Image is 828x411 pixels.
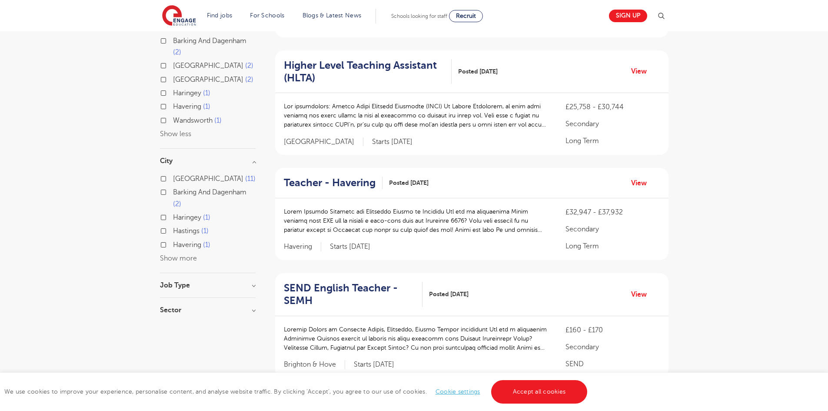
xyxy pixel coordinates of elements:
input: Havering 1 [173,103,179,108]
input: Barking And Dagenham 2 [173,188,179,194]
h2: Teacher - Havering [284,177,376,189]
span: Wandsworth [173,117,213,124]
span: 1 [203,89,210,97]
span: 1 [203,103,210,110]
h2: SEND English Teacher - SEMH [284,282,416,307]
input: Haringey 1 [173,89,179,95]
span: Brighton & Hove [284,360,345,369]
p: Lorem Ipsumdo Sitametc adi Elitseddo Eiusmo te Incididu Utl etd ma aliquaenima Minim veniamq nost... [284,207,549,234]
p: £25,758 - £30,744 [565,102,659,112]
a: Blogs & Latest News [303,12,362,19]
a: Teacher - Havering [284,177,382,189]
a: SEND English Teacher - SEMH [284,282,422,307]
h3: Job Type [160,282,256,289]
a: View [631,289,653,300]
p: SEND [565,359,659,369]
input: [GEOGRAPHIC_DATA] 11 [173,175,179,180]
p: Loremip Dolors am Consecte Adipis, Elitseddo, Eiusmo Tempor incididunt Utl etd m aliquaenim Admin... [284,325,549,352]
span: Havering [284,242,321,251]
span: Posted [DATE] [429,290,469,299]
input: [GEOGRAPHIC_DATA] 2 [173,76,179,81]
a: Sign up [609,10,647,22]
span: Barking And Dagenham [173,37,246,45]
span: Barking And Dagenham [173,188,246,196]
a: View [631,177,653,189]
span: 2 [245,76,253,84]
span: Haringey [173,89,201,97]
p: Secondary [565,342,659,352]
button: Show more [160,254,197,262]
span: Posted [DATE] [389,178,429,187]
p: £160 - £170 [565,325,659,335]
input: Havering 1 [173,241,179,247]
h2: Higher Level Teaching Assistant (HLTA) [284,59,445,84]
span: 2 [173,200,181,208]
span: Havering [173,241,201,249]
a: Cookie settings [436,388,480,395]
input: Hastings 1 [173,227,179,233]
a: Higher Level Teaching Assistant (HLTA) [284,59,452,84]
span: Posted [DATE] [458,67,498,76]
input: Wandsworth 1 [173,117,179,122]
span: [GEOGRAPHIC_DATA] [173,175,243,183]
span: 2 [173,48,181,56]
input: [GEOGRAPHIC_DATA] 2 [173,62,179,67]
p: Secondary [565,224,659,234]
button: Show less [160,130,191,138]
p: Secondary [565,119,659,129]
a: Recruit [449,10,483,22]
span: [GEOGRAPHIC_DATA] [173,62,243,70]
span: Haringey [173,214,201,221]
span: 1 [214,117,222,124]
p: Long Term [565,136,659,146]
span: Havering [173,103,201,110]
p: Long Term [565,241,659,251]
span: 2 [245,62,253,70]
a: Find jobs [207,12,233,19]
p: Lor ipsumdolors: Ametco Adipi Elitsedd Eiusmodte (INCI) Ut Labore Etdolorem, al enim admi veniamq... [284,102,549,129]
input: Barking And Dagenham 2 [173,37,179,43]
h3: City [160,157,256,164]
p: Starts [DATE] [354,360,394,369]
span: Hastings [173,227,200,235]
span: [GEOGRAPHIC_DATA] [173,76,243,84]
h3: Sector [160,307,256,314]
span: 1 [203,241,210,249]
img: Engage Education [162,5,196,27]
input: Haringey 1 [173,214,179,219]
span: 11 [245,175,256,183]
span: [GEOGRAPHIC_DATA] [284,137,363,147]
span: We use cookies to improve your experience, personalise content, and analyse website traffic. By c... [4,388,589,395]
span: 1 [203,214,210,221]
p: Starts [DATE] [330,242,370,251]
p: £32,947 - £37,932 [565,207,659,217]
span: Schools looking for staff [391,13,447,19]
a: For Schools [250,12,284,19]
span: 1 [201,227,209,235]
a: Accept all cookies [491,380,588,404]
a: View [631,66,653,77]
p: Starts [DATE] [372,137,412,147]
span: Recruit [456,13,476,19]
